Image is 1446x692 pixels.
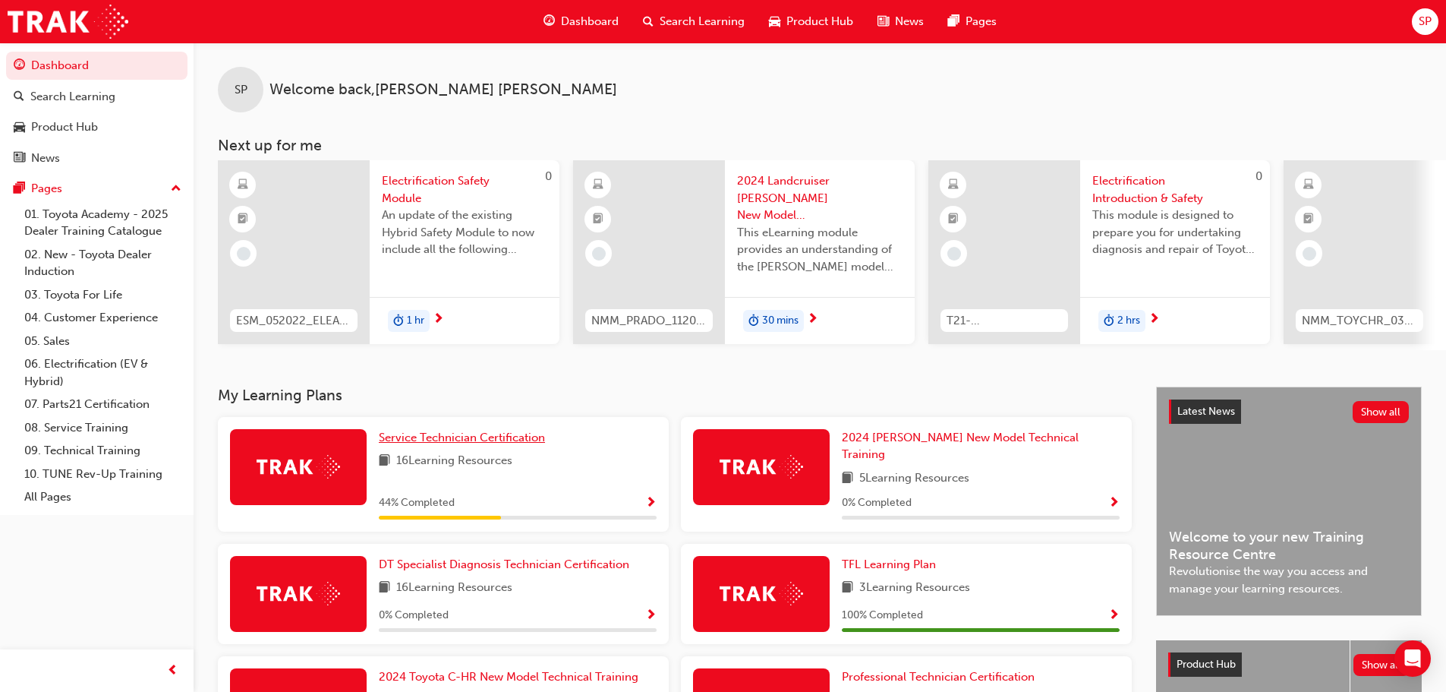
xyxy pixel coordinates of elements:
[842,431,1079,462] span: 2024 [PERSON_NAME] New Model Technical Training
[379,452,390,471] span: book-icon
[757,6,865,37] a: car-iconProduct Hub
[31,150,60,167] div: News
[257,455,340,479] img: Trak
[842,429,1120,463] a: 2024 [PERSON_NAME] New Model Technical Training
[645,494,657,513] button: Show Progress
[30,88,115,106] div: Search Learning
[1394,640,1431,677] div: Open Intercom Messenger
[1302,312,1417,330] span: NMM_TOYCHR_032024_MODULE_1
[236,312,351,330] span: ESM_052022_ELEARN
[396,579,512,598] span: 16 Learning Resources
[947,312,1062,330] span: T21-FOD_HVIS_PREREQ
[966,13,997,30] span: Pages
[6,175,187,203] button: Pages
[393,311,404,331] span: duration-icon
[936,6,1009,37] a: pages-iconPages
[194,137,1446,154] h3: Next up for me
[720,582,803,605] img: Trak
[1303,247,1316,261] span: learningRecordVerb_NONE-icon
[631,6,757,37] a: search-iconSearch Learning
[18,203,187,243] a: 01. Toyota Academy - 2025 Dealer Training Catalogue
[591,312,707,330] span: NMM_PRADO_112024_MODULE_1
[14,59,25,73] span: guage-icon
[543,12,555,31] span: guage-icon
[1092,207,1258,258] span: This module is designed to prepare you for undertaking diagnosis and repair of Toyota & Lexus Ele...
[1353,401,1410,423] button: Show all
[379,579,390,598] span: book-icon
[31,180,62,197] div: Pages
[762,312,799,330] span: 30 mins
[1108,494,1120,513] button: Show Progress
[379,558,629,571] span: DT Specialist Diagnosis Technician Certification
[877,12,889,31] span: news-icon
[842,607,923,624] span: 100 % Completed
[948,12,959,31] span: pages-icon
[1092,172,1258,207] span: Electrification Introduction & Safety
[235,81,247,99] span: SP
[947,247,961,261] span: learningRecordVerb_NONE-icon
[218,160,559,344] a: 0ESM_052022_ELEARNElectrification Safety ModuleAn update of the existing Hybrid Safety Module to ...
[573,160,915,344] a: NMM_PRADO_112024_MODULE_12024 Landcruiser [PERSON_NAME] New Model Mechanisms - Model Outline 1Thi...
[31,118,98,136] div: Product Hub
[18,485,187,509] a: All Pages
[645,606,657,625] button: Show Progress
[1177,658,1236,671] span: Product Hub
[18,243,187,283] a: 02. New - Toyota Dealer Induction
[1419,13,1432,30] span: SP
[948,175,959,195] span: learningResourceType_ELEARNING-icon
[645,497,657,510] span: Show Progress
[433,313,444,327] span: next-icon
[1169,563,1409,597] span: Revolutionise the way you access and manage your learning resources.
[593,175,603,195] span: learningResourceType_ELEARNING-icon
[531,6,631,37] a: guage-iconDashboard
[593,210,603,229] span: booktick-icon
[769,12,780,31] span: car-icon
[396,452,512,471] span: 16 Learning Resources
[18,416,187,440] a: 08. Service Training
[18,463,187,486] a: 10. TUNE Rev-Up Training
[379,556,635,574] a: DT Specialist Diagnosis Technician Certification
[6,52,187,80] a: Dashboard
[6,83,187,111] a: Search Learning
[842,556,942,574] a: TFL Learning Plan
[218,387,1132,404] h3: My Learning Plans
[1108,606,1120,625] button: Show Progress
[14,152,25,166] span: news-icon
[171,179,181,199] span: up-icon
[1108,497,1120,510] span: Show Progress
[1148,313,1160,327] span: next-icon
[8,5,128,39] img: Trak
[1412,8,1438,35] button: SP
[238,175,248,195] span: learningResourceType_ELEARNING-icon
[748,311,759,331] span: duration-icon
[842,469,853,488] span: book-icon
[737,224,903,276] span: This eLearning module provides an understanding of the [PERSON_NAME] model line-up and its Katash...
[257,582,340,605] img: Trak
[6,113,187,141] a: Product Hub
[1168,653,1410,677] a: Product HubShow all
[379,495,455,512] span: 44 % Completed
[865,6,936,37] a: news-iconNews
[928,160,1270,344] a: 0T21-FOD_HVIS_PREREQElectrification Introduction & SafetyThis module is designed to prepare you f...
[1177,405,1235,418] span: Latest News
[561,13,619,30] span: Dashboard
[1156,387,1422,616] a: Latest NewsShow allWelcome to your new Training Resource CentreRevolutionise the way you access a...
[379,668,644,686] a: 2024 Toyota C-HR New Model Technical Training
[238,210,248,229] span: booktick-icon
[18,439,187,463] a: 09. Technical Training
[859,469,969,488] span: 5 Learning Resources
[18,352,187,393] a: 06. Electrification (EV & Hybrid)
[382,172,547,207] span: Electrification Safety Module
[842,579,853,598] span: book-icon
[643,12,654,31] span: search-icon
[379,431,545,444] span: Service Technician Certification
[842,668,1041,686] a: Professional Technician Certification
[660,13,745,30] span: Search Learning
[407,312,424,330] span: 1 hr
[720,455,803,479] img: Trak
[14,121,25,134] span: car-icon
[1169,529,1409,563] span: Welcome to your new Training Resource Centre
[18,306,187,330] a: 04. Customer Experience
[842,558,936,571] span: TFL Learning Plan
